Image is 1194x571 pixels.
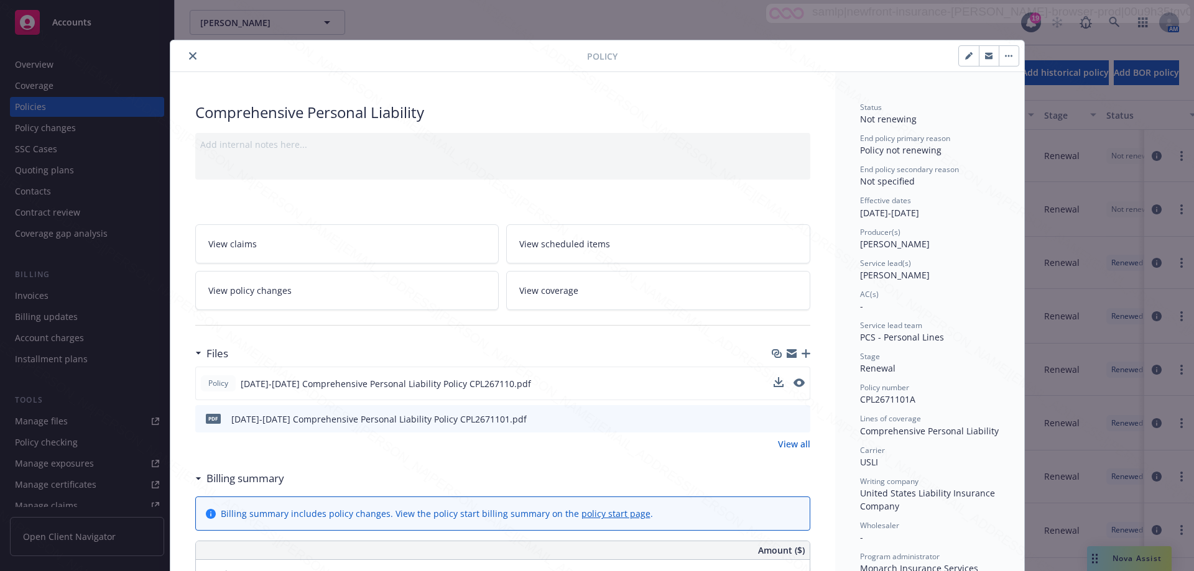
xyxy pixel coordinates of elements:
[200,138,805,151] div: Add internal notes here...
[778,437,810,450] a: View all
[206,414,221,423] span: pdf
[860,175,915,187] span: Not specified
[241,377,531,390] span: [DATE]-[DATE] Comprehensive Personal Liability Policy CPL267110.pdf
[860,113,917,125] span: Not renewing
[794,413,805,426] button: preview file
[208,284,292,297] span: View policy changes
[206,470,284,486] h3: Billing summary
[860,289,879,299] span: AC(s)
[221,507,653,520] div: Billing summary includes policy changes. View the policy start billing summary on the .
[860,269,930,281] span: [PERSON_NAME]
[860,164,959,175] span: End policy secondary reason
[860,133,950,144] span: End policy primary reason
[231,413,527,426] div: [DATE]-[DATE] Comprehensive Personal Liability Policy CPL2671101.pdf
[860,238,930,250] span: [PERSON_NAME]
[506,224,810,263] a: View scheduled items
[860,520,899,531] span: Wholesaler
[860,227,900,237] span: Producer(s)
[860,300,863,312] span: -
[860,393,915,405] span: CPL2671101A
[860,382,909,393] span: Policy number
[860,487,997,512] span: United States Liability Insurance Company
[860,531,863,543] span: -
[860,102,882,112] span: Status
[195,470,284,486] div: Billing summary
[794,377,805,390] button: preview file
[860,424,999,437] div: Comprehensive Personal Liability
[208,237,257,250] span: View claims
[195,102,810,123] div: Comprehensive Personal Liability
[519,284,578,297] span: View coverage
[195,345,228,362] div: Files
[185,48,200,63] button: close
[860,362,895,374] span: Renewal
[860,195,999,219] div: [DATE] - [DATE]
[860,476,919,486] span: Writing company
[860,195,911,206] span: Effective dates
[860,445,885,455] span: Carrier
[206,378,231,389] span: Policy
[860,320,922,331] span: Service lead team
[519,237,610,250] span: View scheduled items
[860,331,944,343] span: PCS - Personal Lines
[758,544,805,557] span: Amount ($)
[506,271,810,310] a: View coverage
[860,413,921,424] span: Lines of coverage
[774,377,784,390] button: download file
[774,413,784,426] button: download file
[860,551,940,562] span: Program administrator
[587,50,618,63] span: Policy
[195,224,499,263] a: View claims
[860,144,942,156] span: Policy not renewing
[860,456,878,468] span: USLI
[195,271,499,310] a: View policy changes
[774,377,784,387] button: download file
[860,351,880,362] span: Stage
[794,378,805,387] button: preview file
[581,508,650,519] a: policy start page
[860,258,911,268] span: Service lead(s)
[206,345,228,362] h3: Files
